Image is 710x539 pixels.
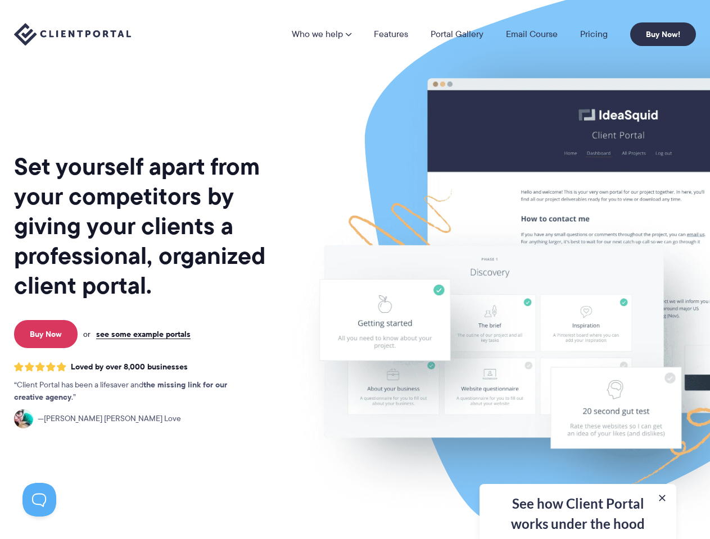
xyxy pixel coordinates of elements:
h1: Set yourself apart from your competitors by giving your clients a professional, organized client ... [14,152,287,300]
p: Client Portal has been a lifesaver and . [14,379,250,404]
a: see some example portals [96,329,191,339]
a: Who we help [292,30,351,39]
span: Loved by over 8,000 businesses [71,362,188,372]
span: or [83,329,91,339]
a: Buy Now! [630,22,696,46]
a: Features [374,30,408,39]
ul: Who we help [197,57,696,305]
a: Pricing [580,30,608,39]
span: [PERSON_NAME] [PERSON_NAME] Love [38,413,181,425]
strong: the missing link for our creative agency [14,378,227,403]
a: Portal Gallery [431,30,483,39]
a: Buy Now [14,320,78,348]
a: Email Course [506,30,558,39]
iframe: Toggle Customer Support [22,483,56,517]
